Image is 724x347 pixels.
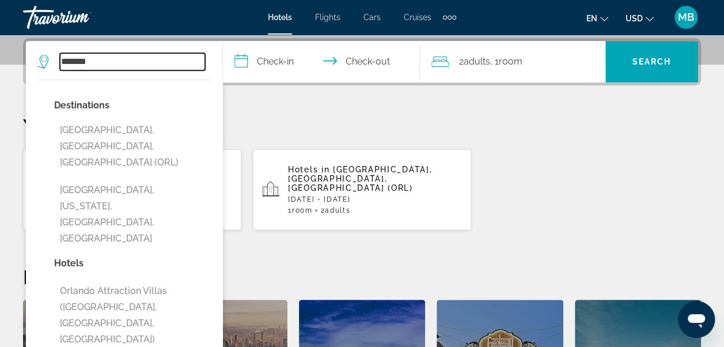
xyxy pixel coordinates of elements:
[54,119,211,173] button: [GEOGRAPHIC_DATA], [GEOGRAPHIC_DATA], [GEOGRAPHIC_DATA] (ORL)
[490,54,522,70] span: , 1
[404,13,431,22] a: Cruises
[499,56,522,67] span: Room
[626,14,643,23] span: USD
[288,206,312,214] span: 1
[464,56,490,67] span: Adults
[23,149,241,231] button: Hotels in [GEOGRAPHIC_DATA], [GEOGRAPHIC_DATA], [GEOGRAPHIC_DATA], [GEOGRAPHIC_DATA] ([PERSON_NAM...
[253,149,471,231] button: Hotels in [GEOGRAPHIC_DATA], [GEOGRAPHIC_DATA], [GEOGRAPHIC_DATA] (ORL)[DATE] - [DATE]1Room2Adults
[443,8,456,27] button: Extra navigation items
[325,206,350,214] span: Adults
[632,57,672,66] span: Search
[23,2,138,32] a: Travorium
[626,10,654,27] button: Change currency
[605,41,698,82] button: Search
[223,41,420,82] button: Check in and out dates
[671,5,701,29] button: User Menu
[315,13,340,22] a: Flights
[288,165,329,174] span: Hotels in
[288,165,432,193] span: [GEOGRAPHIC_DATA], [GEOGRAPHIC_DATA], [GEOGRAPHIC_DATA] (ORL)
[26,41,698,82] div: Search widget
[320,206,350,214] span: 2
[268,13,292,22] a: Hotels
[586,14,597,23] span: en
[678,12,694,23] span: MB
[23,265,701,288] h2: Featured Destinations
[678,301,715,338] iframe: Button to launch messaging window
[54,179,211,250] button: [GEOGRAPHIC_DATA], [US_STATE], [GEOGRAPHIC_DATA], [GEOGRAPHIC_DATA]
[23,114,701,137] p: Your Recent Searches
[363,13,381,22] a: Cars
[459,54,490,70] span: 2
[54,255,211,271] p: Hotels
[288,195,462,203] p: [DATE] - [DATE]
[586,10,608,27] button: Change language
[54,97,211,114] p: Destinations
[420,41,605,82] button: Travelers: 2 adults, 0 children
[292,206,313,214] span: Room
